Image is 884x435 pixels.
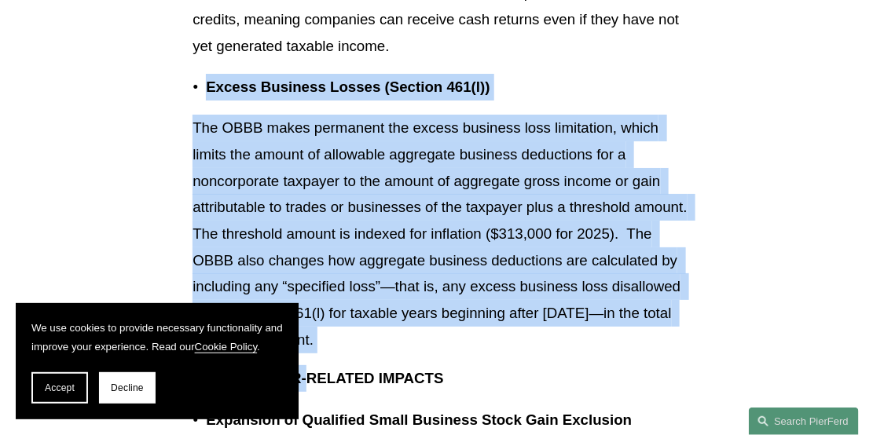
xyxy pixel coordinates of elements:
[45,382,75,393] span: Accept
[195,341,258,353] a: Cookie Policy
[749,408,859,435] a: Search this site
[193,115,691,353] p: The OBBB makes permanent the excess business loss limitation, which limits the amount of allowabl...
[193,370,443,386] strong: KEY INVESTOR-RELATED IMPACTS
[206,79,490,95] strong: Excess Business Losses (Section 461(l))
[31,319,283,356] p: We use cookies to provide necessary functionality and improve your experience. Read our .
[111,382,144,393] span: Decline
[99,372,156,404] button: Decline
[16,303,299,419] section: Cookie banner
[31,372,88,404] button: Accept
